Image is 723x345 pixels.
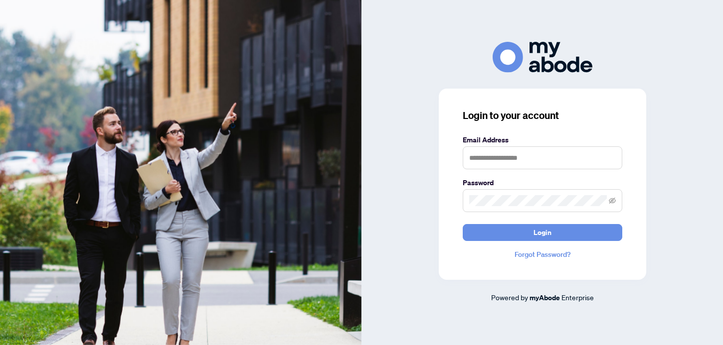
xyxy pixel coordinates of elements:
label: Email Address [463,134,622,145]
span: Powered by [491,293,528,302]
label: Password [463,177,622,188]
h3: Login to your account [463,109,622,122]
span: Enterprise [561,293,594,302]
a: myAbode [530,292,560,303]
span: eye-invisible [609,197,616,204]
span: Login [534,225,551,240]
img: ma-logo [493,42,592,72]
button: Login [463,224,622,241]
a: Forgot Password? [463,249,622,260]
